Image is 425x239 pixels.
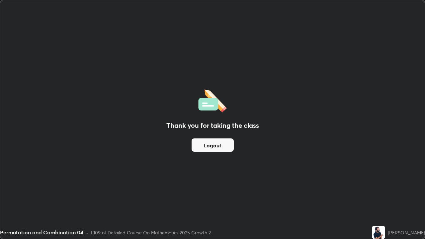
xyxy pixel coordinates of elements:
div: L109 of Detailed Course On Mathematics 2025 Growth 2 [91,229,211,236]
img: offlineFeedback.1438e8b3.svg [198,87,227,113]
div: • [86,229,88,236]
button: Logout [192,138,234,152]
div: [PERSON_NAME] [388,229,425,236]
h2: Thank you for taking the class [166,120,259,130]
img: d555e2c214c544948a5787e7ef02be78.jpg [372,226,385,239]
